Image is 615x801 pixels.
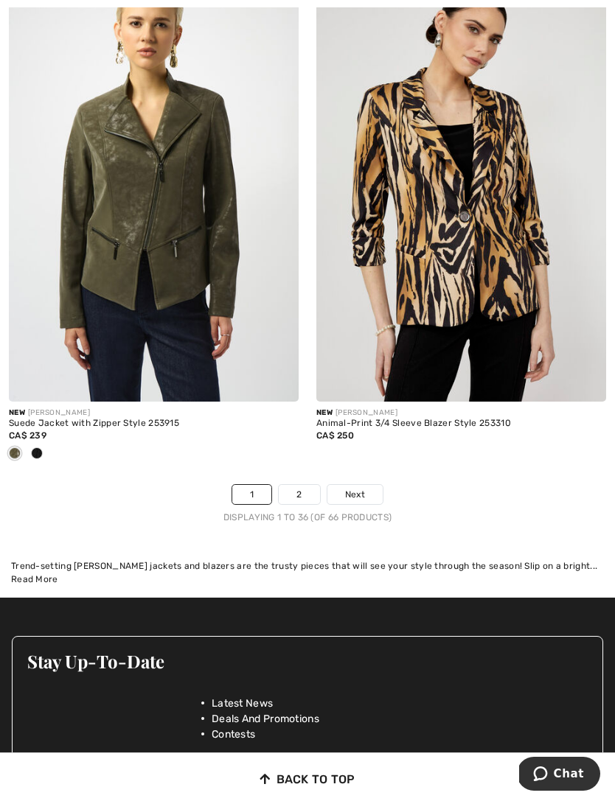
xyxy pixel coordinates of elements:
span: Next [345,488,365,501]
div: Black [26,442,48,466]
span: Latest News [212,696,273,711]
a: 2 [279,485,319,504]
iframe: Opens a widget where you can chat to one of our agents [519,757,600,794]
div: Suede Jacket with Zipper Style 253915 [9,419,299,429]
div: [PERSON_NAME] [9,408,299,419]
a: Next [327,485,383,504]
div: Trend-setting [PERSON_NAME] jackets and blazers are the trusty pieces that will see your style th... [11,559,604,573]
span: Read More [11,574,58,584]
h3: Stay Up-To-Date [27,651,588,671]
span: CA$ 250 [316,430,354,441]
div: [PERSON_NAME] [316,408,606,419]
span: Contests [212,727,255,742]
span: New [9,408,25,417]
span: New [316,408,333,417]
div: Animal-Print 3/4 Sleeve Blazer Style 253310 [316,419,606,429]
span: CA$ 239 [9,430,46,441]
span: Deals And Promotions [212,711,319,727]
div: Avocado [4,442,26,466]
a: 1 [232,485,271,504]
